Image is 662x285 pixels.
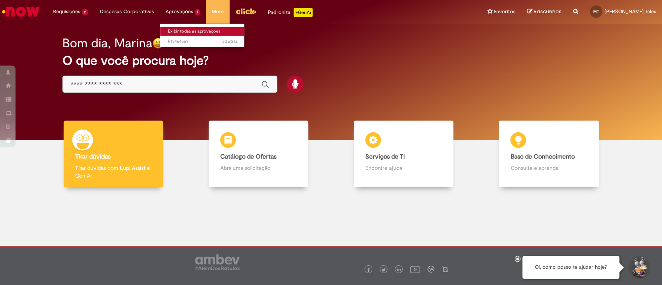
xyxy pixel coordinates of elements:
[62,36,152,50] h2: Bom dia, Marina
[366,268,370,272] img: logo_footer_facebook.png
[397,268,401,272] img: logo_footer_linkedin.png
[510,164,587,172] p: Consulte e aprenda
[168,38,238,45] span: R13464569
[605,8,656,15] span: [PERSON_NAME] Teles
[222,38,238,44] time: 30/08/2025 08:05:10
[82,9,88,16] span: 2
[522,256,619,279] div: Oi, como posso te ajudar hoje?
[365,153,405,161] b: Serviços de TI
[222,38,238,44] span: 3d atrás
[75,164,152,180] p: Tirar dúvidas com Lupi Assist e Gen Ai
[494,8,515,16] span: Favoritos
[41,121,186,188] a: Tirar dúvidas Tirar dúvidas com Lupi Assist e Gen Ai
[53,8,80,16] span: Requisições
[410,264,420,274] img: logo_footer_youtube.png
[510,153,574,161] b: Base de Conhecimento
[527,8,562,16] a: Rascunhos
[627,256,650,279] button: Iniciar Conversa de Suporte
[186,121,331,188] a: Catálogo de Ofertas Abra uma solicitação
[75,153,111,161] b: Tirar dúvidas
[593,9,599,14] span: MT
[195,9,201,16] span: 1
[100,8,154,16] span: Despesas Corporativas
[1,4,41,19] img: ServiceNow
[62,54,600,67] h2: O que você procura hoje?
[235,5,256,17] img: click_logo_yellow_360x200.png
[220,164,297,172] p: Abra uma solicitação
[442,266,449,273] img: logo_footer_naosei.png
[160,37,245,46] a: Aberto R13464569 :
[160,27,245,36] a: Exibir todas as aprovações
[382,268,385,272] img: logo_footer_twitter.png
[160,23,245,48] ul: Aprovações
[534,8,562,15] span: Rascunhos
[476,121,621,188] a: Base de Conhecimento Consulte e aprenda
[166,8,193,16] span: Aprovações
[268,8,313,17] div: Padroniza
[220,153,277,161] b: Catálogo de Ofertas
[212,8,224,16] span: More
[331,121,476,188] a: Serviços de TI Encontre ajuda
[427,266,434,273] img: logo_footer_workplace.png
[195,254,240,270] img: logo_footer_ambev_rotulo_gray.png
[365,164,442,172] p: Encontre ajuda
[152,38,164,49] img: happy-face.png
[294,8,313,17] p: +GenAi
